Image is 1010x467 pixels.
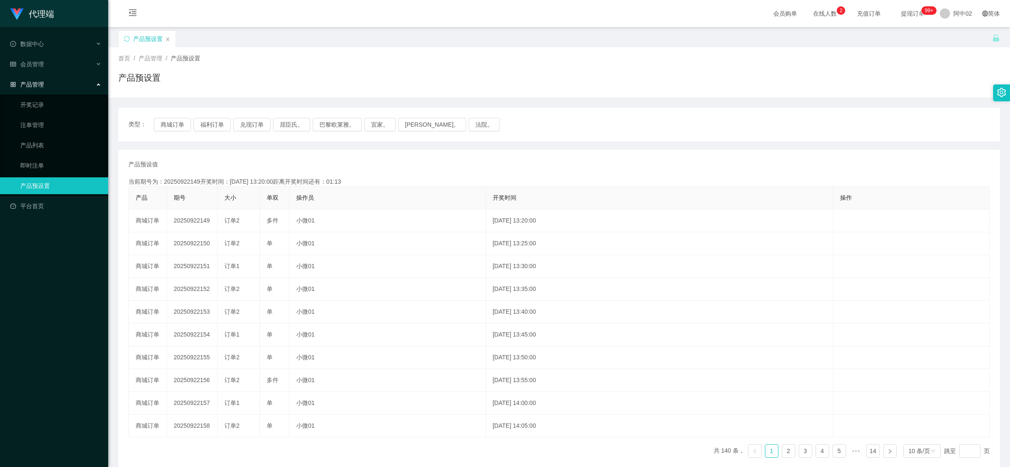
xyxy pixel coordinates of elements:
[129,415,167,437] td: 商城订单
[129,232,167,255] td: 商城订单
[166,55,167,62] span: /
[748,444,762,458] li: 上一页
[129,392,167,415] td: 商城订单
[486,255,833,278] td: [DATE] 13:30:00
[10,198,101,214] a: 图标： 仪表板平台首页
[224,331,240,338] span: 订单1
[267,240,273,247] span: 单
[167,278,218,301] td: 20250922152
[224,217,240,224] span: 订单2
[486,415,833,437] td: [DATE] 14:05:00
[849,444,863,458] li: 向后 5 页
[313,118,362,131] button: 巴黎欧莱雅。
[233,118,270,131] button: 兑现订单
[997,88,1006,97] i: 图标： 设置
[171,55,200,62] span: 产品预设置
[20,177,101,194] a: 产品预设置
[167,415,218,437] td: 20250922158
[20,41,44,47] font: 数据中心
[486,346,833,369] td: [DATE] 13:50:00
[10,41,16,47] i: 图标： check-circle-o
[289,323,486,346] td: 小微01
[129,301,167,323] td: 商城订单
[224,308,240,315] span: 订单2
[813,10,837,17] font: 在线人数
[486,323,833,346] td: [DATE] 13:45:00
[10,61,16,67] i: 图标： table
[289,255,486,278] td: 小微01
[866,444,880,458] li: 14
[289,392,486,415] td: 小微01
[493,194,516,201] span: 开奖时间
[901,10,925,17] font: 提现订单
[289,209,486,232] td: 小微01
[486,392,833,415] td: [DATE] 14:00:00
[20,157,101,174] a: 即时注单
[921,6,936,15] sup: 1202
[944,444,990,458] div: 跳至 页
[752,449,757,454] i: 图标：左
[267,194,278,201] span: 单双
[224,354,240,361] span: 订单2
[136,194,147,201] span: 产品
[849,444,863,458] span: •••
[816,445,829,457] a: 4
[486,232,833,255] td: [DATE] 13:25:00
[267,331,273,338] span: 单
[154,118,191,131] button: 商城订单
[931,448,936,454] i: 图标： 向下
[988,10,1000,17] font: 简体
[799,445,812,457] a: 3
[486,278,833,301] td: [DATE] 13:35:00
[194,118,231,131] button: 福利订单
[982,11,988,16] i: 图标： global
[857,10,881,17] font: 充值订单
[833,444,846,458] li: 5
[129,209,167,232] td: 商城订单
[20,117,101,133] a: 注单管理
[129,346,167,369] td: 商城订单
[167,301,218,323] td: 20250922153
[133,31,163,47] div: 产品预设置
[118,71,161,84] h1: 产品预设置
[782,444,795,458] li: 2
[486,369,833,392] td: [DATE] 13:55:00
[840,6,843,15] p: 2
[167,369,218,392] td: 20250922156
[267,308,273,315] span: 单
[224,240,240,247] span: 订单2
[267,263,273,269] span: 单
[267,422,273,429] span: 单
[20,61,44,68] font: 会员管理
[289,415,486,437] td: 小微01
[289,232,486,255] td: 小微01
[398,118,466,131] button: [PERSON_NAME]。
[289,278,486,301] td: 小微01
[167,346,218,369] td: 20250922155
[224,377,240,383] span: 订单2
[129,255,167,278] td: 商城订单
[134,55,135,62] span: /
[167,392,218,415] td: 20250922157
[174,194,186,201] span: 期号
[10,81,16,87] i: 图标： AppStore-O
[224,422,240,429] span: 订单2
[267,399,273,406] span: 单
[867,445,879,457] a: 14
[296,194,314,201] span: 操作员
[128,177,990,186] div: 当前期号为：20250922149开奖时间：[DATE] 13:20:00距离开奖时间还有：01:13
[289,301,486,323] td: 小微01
[992,34,1000,42] i: 图标： 解锁
[167,209,218,232] td: 20250922149
[224,399,240,406] span: 订单1
[289,346,486,369] td: 小微01
[833,445,846,457] a: 5
[167,323,218,346] td: 20250922154
[128,160,158,169] span: 产品预设值
[840,194,852,201] span: 操作
[486,209,833,232] td: [DATE] 13:20:00
[469,118,500,131] button: 法院。
[837,6,845,15] sup: 2
[128,118,154,131] span: 类型：
[118,0,147,27] i: 图标： menu-fold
